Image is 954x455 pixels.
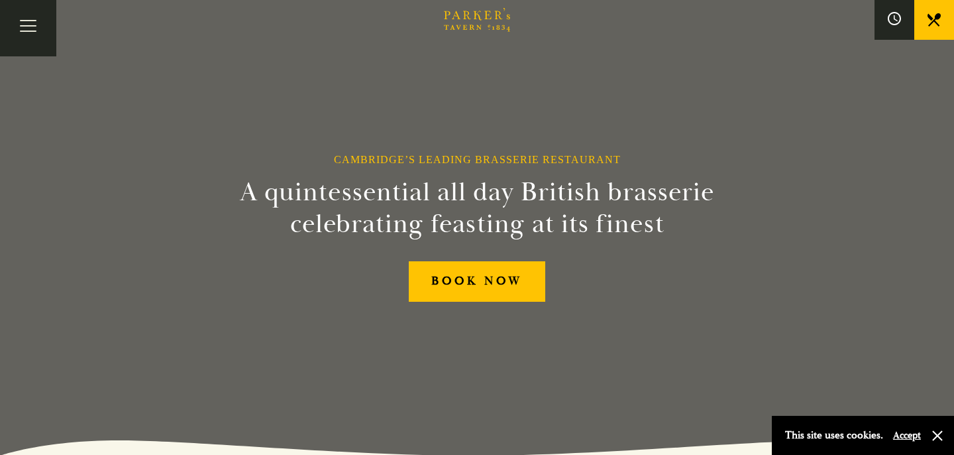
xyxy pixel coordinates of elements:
h2: A quintessential all day British brasserie celebrating feasting at its finest [175,176,779,240]
button: Accept [893,429,921,442]
h1: Cambridge’s Leading Brasserie Restaurant [334,153,621,166]
p: This site uses cookies. [785,426,883,445]
a: BOOK NOW [409,261,545,302]
button: Close and accept [931,429,944,442]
